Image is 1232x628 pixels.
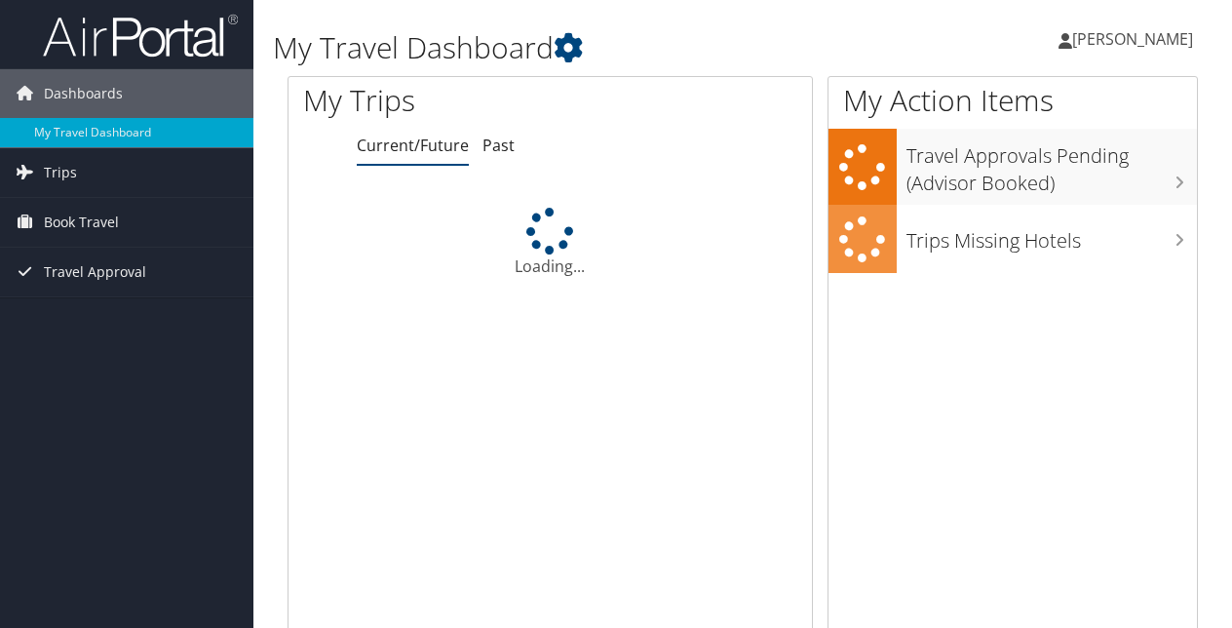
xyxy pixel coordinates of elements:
[828,205,1197,274] a: Trips Missing Hotels
[273,27,900,68] h1: My Travel Dashboard
[44,198,119,247] span: Book Travel
[482,135,515,156] a: Past
[43,13,238,59] img: airportal-logo.png
[357,135,469,156] a: Current/Future
[303,80,579,121] h1: My Trips
[906,133,1197,197] h3: Travel Approvals Pending (Advisor Booked)
[828,129,1197,204] a: Travel Approvals Pending (Advisor Booked)
[44,148,77,197] span: Trips
[44,248,146,296] span: Travel Approval
[289,208,812,278] div: Loading...
[906,217,1197,255] h3: Trips Missing Hotels
[44,69,123,118] span: Dashboards
[1072,28,1193,50] span: [PERSON_NAME]
[828,80,1197,121] h1: My Action Items
[1059,10,1213,68] a: [PERSON_NAME]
